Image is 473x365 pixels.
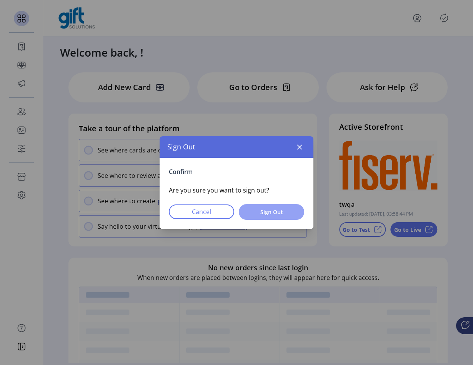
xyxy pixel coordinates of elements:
[239,204,304,220] button: Sign Out
[167,142,195,152] span: Sign Out
[249,208,294,216] span: Sign Out
[169,167,304,176] p: Confirm
[169,204,234,219] button: Cancel
[169,186,304,195] p: Are you sure you want to sign out?
[179,207,224,216] span: Cancel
